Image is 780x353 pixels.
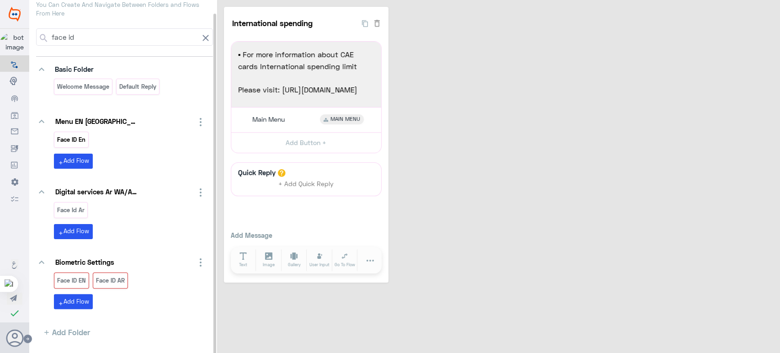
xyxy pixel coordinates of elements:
span: Image [263,262,275,268]
span: Go To Flow [334,262,355,268]
span: Main Menu [252,115,285,123]
span: ▪ For more information about CAE cards International spending limit [238,48,374,72]
span: User Input [309,262,329,268]
i: keyboard_arrow_down [36,116,47,127]
span: Text [239,262,247,268]
span: Gallery [288,262,301,268]
span: Basic Folder [55,65,94,73]
i: keyboard_arrow_down [36,186,47,197]
button: Add Button + [231,132,381,153]
p: Add Message [231,230,382,240]
button: Delete Flow [372,18,382,28]
button: addAdd Folder [36,326,90,338]
i: keyboard_arrow_down [36,64,47,75]
p: Face Id Ar [57,205,85,215]
p: Face ID EN [57,275,87,286]
button: addAdd Flow [54,154,93,169]
p: You Can Create And Navigate Between Folders and Flows From Here [36,0,213,18]
button: Go To Flow [332,249,358,271]
button: + Add Quick Reply [272,177,340,191]
i: check [9,308,20,319]
button: User Input [307,249,332,271]
p: Face ID En [57,134,86,145]
p: Face ID AR [95,275,125,286]
div: MAIN MENU [320,114,364,124]
h6: Quick Reply [236,168,278,176]
button: Duplicate Flow [357,17,372,28]
span: + Add Quick Reply [278,180,334,187]
span: MAIN MENU [330,115,360,123]
i: add [58,301,64,306]
button: Text [231,249,256,271]
button: Gallery [281,249,307,271]
button: addAdd Flow [54,224,93,239]
i: add [58,230,64,236]
i: keyboard_arrow_down [36,257,47,267]
i: add [43,329,50,336]
span: Add Folder [52,326,90,338]
i: add [58,160,64,166]
img: Widebot Logo [9,7,21,21]
input: Search by folder name [50,29,199,45]
p: Welcome Message [57,81,110,92]
button: addAdd Flow [54,294,93,309]
button: Image [256,249,281,271]
input: International spending [231,14,357,32]
span: Please visit: [URL][DOMAIN_NAME] [238,84,374,96]
p: Default reply [118,81,157,92]
button: Avatar [6,329,23,347]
